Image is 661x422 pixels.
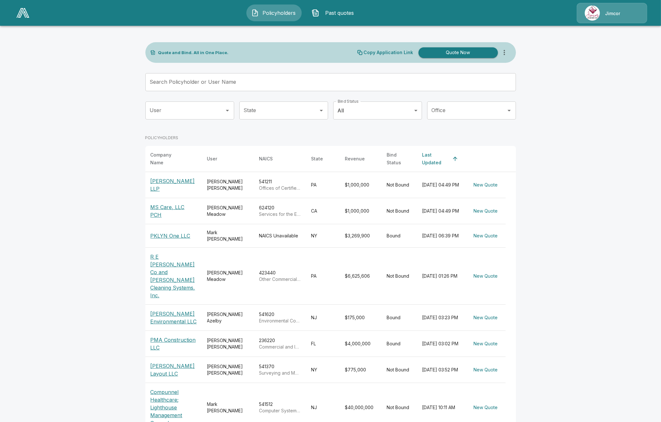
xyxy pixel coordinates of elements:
[223,106,232,115] button: Open
[207,205,249,217] div: [PERSON_NAME] Meadow
[345,155,365,163] div: Revenue
[471,230,500,242] button: New Quote
[306,331,340,357] td: FL
[259,276,301,283] p: Other Commercial Equipment Merchant Wholesalers
[151,177,197,193] p: [PERSON_NAME] LLP
[259,401,301,414] div: 541512
[382,357,417,383] td: Not Bound
[207,270,249,283] div: [PERSON_NAME] Meadow
[471,179,500,191] button: New Quote
[311,155,323,163] div: State
[364,50,413,55] p: Copy Application Link
[471,402,500,414] button: New Quote
[382,248,417,305] td: Not Bound
[262,9,297,17] span: Policyholders
[151,336,197,351] p: PMA Construction LLC
[151,151,185,167] div: Company Name
[417,305,466,331] td: [DATE] 03:23 PM
[333,101,422,120] div: All
[259,311,301,324] div: 541620
[246,5,302,21] button: Policyholders IconPolicyholders
[151,310,197,325] p: [PERSON_NAME] Environmental LLC
[259,370,301,376] p: Surveying and Mapping (except Geophysical) Services
[251,9,259,17] img: Policyholders Icon
[340,305,382,331] td: $175,000
[338,99,359,104] label: Bind Status
[312,9,319,17] img: Past quotes Icon
[306,198,340,224] td: CA
[306,357,340,383] td: NY
[471,205,500,217] button: New Quote
[151,203,197,219] p: MS Care, LLC PCH
[16,8,29,18] img: AA Logo
[340,198,382,224] td: $1,000,000
[340,331,382,357] td: $4,000,000
[259,155,273,163] div: NAICS
[306,224,340,248] td: NY
[498,46,511,59] button: more
[471,364,500,376] button: New Quote
[382,198,417,224] td: Not Bound
[145,135,179,141] p: POLICYHOLDERS
[382,305,417,331] td: Bound
[340,224,382,248] td: $3,269,900
[382,146,417,172] th: Bind Status
[505,106,514,115] button: Open
[259,178,301,191] div: 541211
[418,47,498,58] button: Quote Now
[417,224,466,248] td: [DATE] 06:39 PM
[416,47,498,58] a: Quote Now
[322,9,357,17] span: Past quotes
[151,362,197,378] p: [PERSON_NAME] Layout LLC
[259,337,301,350] div: 236220
[417,357,466,383] td: [DATE] 03:52 PM
[417,248,466,305] td: [DATE] 01:26 PM
[207,401,249,414] div: Mark [PERSON_NAME]
[259,205,301,217] div: 624120
[306,305,340,331] td: NJ
[254,224,306,248] td: NAICS Unavailable
[605,10,620,17] p: Jimcor
[577,3,647,23] a: Agency IconJimcor
[471,338,500,350] button: New Quote
[306,172,340,198] td: PA
[307,5,362,21] button: Past quotes IconPast quotes
[207,229,249,242] div: Mark [PERSON_NAME]
[158,51,229,55] p: Quote and Bind. All in One Place.
[259,185,301,191] p: Offices of Certified Public Accountants
[259,318,301,324] p: Environmental Consulting Services
[207,337,249,350] div: [PERSON_NAME] [PERSON_NAME]
[207,363,249,376] div: [PERSON_NAME] [PERSON_NAME]
[207,311,249,324] div: [PERSON_NAME] Azelby
[151,232,190,240] p: PKLYN One LLC
[382,331,417,357] td: Bound
[382,224,417,248] td: Bound
[471,312,500,324] button: New Quote
[259,344,301,350] p: Commercial and Institutional Building Construction
[382,172,417,198] td: Not Bound
[259,408,301,414] p: Computer Systems Design Services
[259,270,301,283] div: 423440
[317,106,326,115] button: Open
[417,172,466,198] td: [DATE] 04:49 PM
[417,331,466,357] td: [DATE] 03:02 PM
[340,172,382,198] td: $1,000,000
[306,248,340,305] td: PA
[422,151,449,167] div: Last Updated
[207,178,249,191] div: [PERSON_NAME] [PERSON_NAME]
[585,5,600,21] img: Agency Icon
[340,357,382,383] td: $775,000
[259,211,301,217] p: Services for the Elderly and Persons with Disabilities
[151,253,197,299] p: R E [PERSON_NAME] Co and [PERSON_NAME] Cleaning Systems, Inc.
[417,198,466,224] td: [DATE] 04:49 PM
[259,363,301,376] div: 541370
[207,155,217,163] div: User
[471,270,500,282] button: New Quote
[340,248,382,305] td: $6,625,606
